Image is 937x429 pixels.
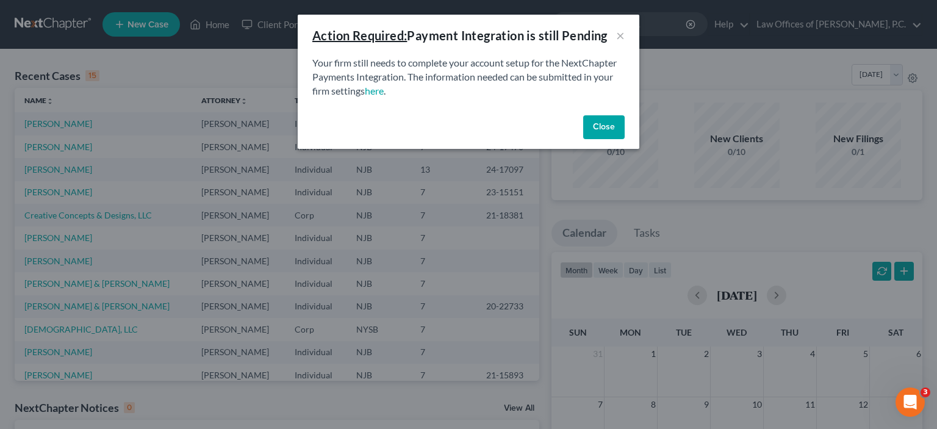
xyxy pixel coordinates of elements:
span: 3 [921,388,930,397]
button: × [616,28,625,43]
p: Your firm still needs to complete your account setup for the NextChapter Payments Integration. Th... [312,56,625,98]
iframe: Intercom live chat [896,388,925,417]
button: Close [583,115,625,140]
a: here [365,85,384,96]
u: Action Required: [312,28,407,43]
div: Payment Integration is still Pending [312,27,608,44]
